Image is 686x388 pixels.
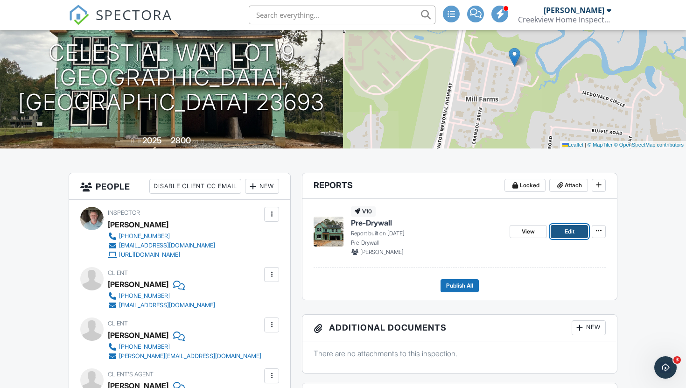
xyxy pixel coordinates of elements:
[509,48,520,67] img: Marker
[108,342,261,352] a: [PHONE_NUMBER]
[69,173,290,200] h3: People
[108,291,215,301] a: [PHONE_NUMBER]
[245,179,279,194] div: New
[98,19,245,32] h3: [DATE] 9:30 am - 11:30 am
[119,251,180,259] div: [URL][DOMAIN_NAME]
[108,232,215,241] a: [PHONE_NUMBER]
[15,41,328,114] h1: Celestial Way Lot 9 [GEOGRAPHIC_DATA], [GEOGRAPHIC_DATA] 23693
[69,13,172,32] a: SPECTORA
[149,179,241,194] div: Disable Client CC Email
[572,320,606,335] div: New
[108,371,154,378] span: Client's Agent
[108,250,215,260] a: [URL][DOMAIN_NAME]
[588,142,613,148] a: © MapTiler
[192,138,205,145] span: sq. ft.
[108,241,215,250] a: [EMAIL_ADDRESS][DOMAIN_NAME]
[119,233,170,240] div: [PHONE_NUMBER]
[119,292,170,300] div: [PHONE_NUMBER]
[518,15,611,24] div: Creekview Home Inspections LLC
[108,352,261,361] a: [PERSON_NAME][EMAIL_ADDRESS][DOMAIN_NAME]
[314,348,606,359] p: There are no attachments to this inspection.
[69,5,89,25] img: The Best Home Inspection Software - Spectora
[562,142,583,148] a: Leaflet
[249,6,435,24] input: Search everything...
[654,356,677,379] iframe: Intercom live chat
[108,320,128,327] span: Client
[302,315,617,341] h3: Additional Documents
[108,209,140,216] span: Inspector
[585,142,586,148] span: |
[119,242,215,249] div: [EMAIL_ADDRESS][DOMAIN_NAME]
[614,142,684,148] a: © OpenStreetMap contributors
[131,138,141,145] span: Built
[544,6,604,15] div: [PERSON_NAME]
[673,356,681,364] span: 3
[108,301,215,310] a: [EMAIL_ADDRESS][DOMAIN_NAME]
[96,5,172,24] span: SPECTORA
[142,135,162,145] div: 2025
[108,277,168,291] div: [PERSON_NAME]
[108,328,168,342] div: [PERSON_NAME]
[108,218,168,232] div: [PERSON_NAME]
[108,269,128,276] span: Client
[119,353,261,360] div: [PERSON_NAME][EMAIL_ADDRESS][DOMAIN_NAME]
[171,135,191,145] div: 2800
[119,343,170,351] div: [PHONE_NUMBER]
[119,302,215,309] div: [EMAIL_ADDRESS][DOMAIN_NAME]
